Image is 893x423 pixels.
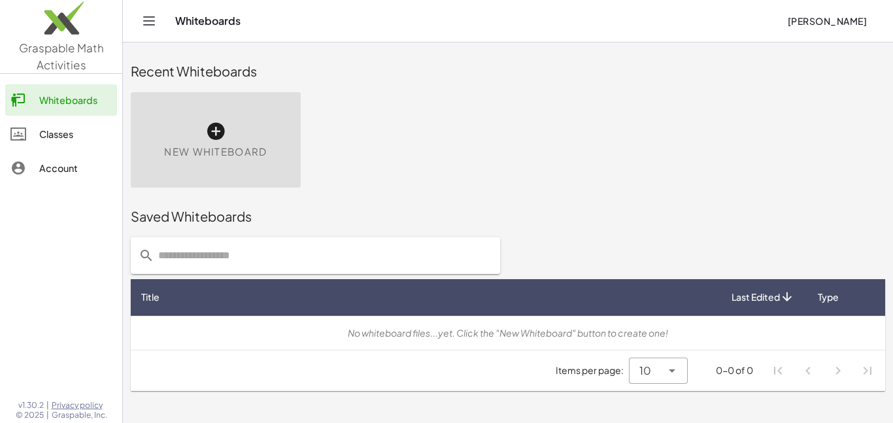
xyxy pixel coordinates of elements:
[39,92,112,108] div: Whiteboards
[141,290,160,304] span: Title
[19,41,104,72] span: Graspable Math Activities
[131,62,885,80] div: Recent Whiteboards
[39,126,112,142] div: Classes
[16,410,44,420] span: © 2025
[716,364,753,377] div: 0-0 of 0
[131,207,885,226] div: Saved Whiteboards
[139,10,160,31] button: Toggle navigation
[46,400,49,411] span: |
[787,15,867,27] span: [PERSON_NAME]
[141,326,875,340] div: No whiteboard files...yet. Click the "New Whiteboard" button to create one!
[39,160,112,176] div: Account
[164,144,267,160] span: New Whiteboard
[139,248,154,263] i: prepended action
[5,152,117,184] a: Account
[556,364,629,377] span: Items per page:
[52,400,107,411] a: Privacy policy
[46,410,49,420] span: |
[732,290,780,304] span: Last Edited
[639,363,651,379] span: 10
[18,400,44,411] span: v1.30.2
[764,356,883,386] nav: Pagination Navigation
[5,118,117,150] a: Classes
[818,290,839,304] span: Type
[52,410,107,420] span: Graspable, Inc.
[5,84,117,116] a: Whiteboards
[777,9,877,33] button: [PERSON_NAME]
